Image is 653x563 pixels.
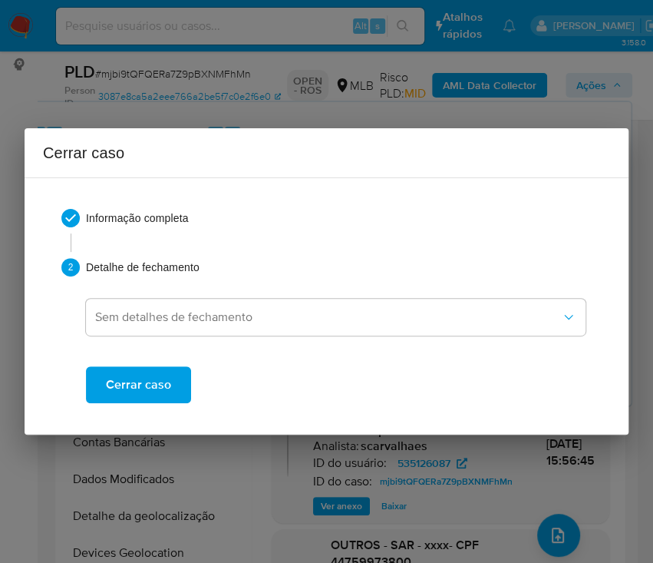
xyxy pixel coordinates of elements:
[106,368,171,402] span: Cerrar caso
[86,366,191,403] button: Cerrar caso
[95,310,561,325] span: Sem detalhes de fechamento
[86,210,592,226] span: Informação completa
[68,262,74,273] text: 2
[86,299,585,336] button: dropdown-closure-detail
[86,260,592,275] span: Detalhe de fechamento
[43,141,610,165] h2: Cerrar caso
